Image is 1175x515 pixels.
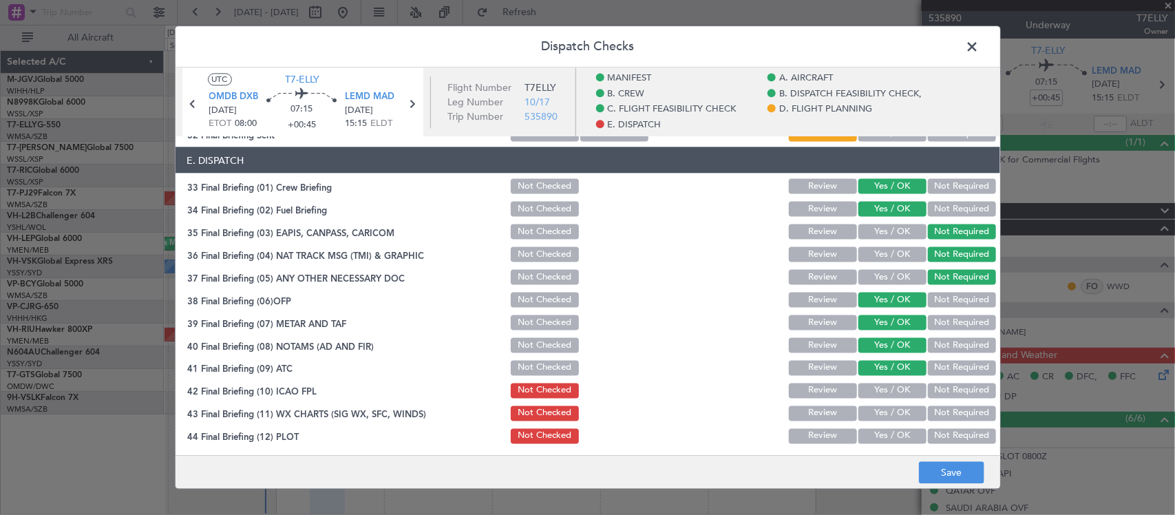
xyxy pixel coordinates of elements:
button: Not Required [928,315,996,330]
button: Yes / OK [858,178,927,193]
button: Yes / OK [858,315,927,330]
button: Yes / OK [858,383,927,398]
button: Not Required [928,406,996,421]
button: Not Required [928,360,996,375]
button: Not Required [928,428,996,443]
button: Yes / OK [858,292,927,307]
button: Yes / OK [858,269,927,284]
button: Yes / OK [858,428,927,443]
button: Save [919,462,984,484]
button: Yes / OK [858,246,927,262]
button: Yes / OK [858,337,927,353]
button: Not Required [928,178,996,193]
button: Not Required [928,224,996,239]
button: Yes / OK [858,201,927,216]
button: Not Required [928,246,996,262]
button: Not Required [928,292,996,307]
button: Not Required [928,269,996,284]
button: Not Required [928,337,996,353]
button: Yes / OK [858,224,927,239]
header: Dispatch Checks [176,26,1000,67]
button: Not Required [928,201,996,216]
button: Yes / OK [858,406,927,421]
button: Not Required [928,383,996,398]
button: Yes / OK [858,360,927,375]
